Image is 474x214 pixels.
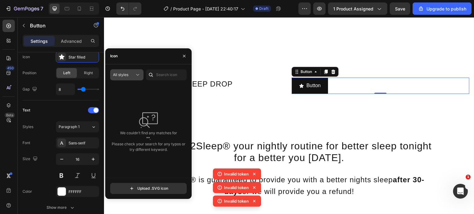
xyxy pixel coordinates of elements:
[40,5,43,12] p: 7
[453,184,468,199] iframe: Intercom live chat
[110,53,118,59] div: Icon
[333,6,373,12] span: 1 product assigned
[23,54,30,60] div: Icon
[390,2,410,15] button: Save
[1,157,370,168] p: Sip2Sleep® is guaranteed to provide you with a better nights sleep
[395,6,405,11] span: Save
[23,155,39,163] div: Size
[5,113,15,118] div: Beta
[56,121,99,132] button: Paragraph 1
[170,6,172,12] span: /
[110,183,187,194] button: Upload .SVG icon
[23,202,99,213] button: Show more
[116,2,141,15] div: Undo/Redo
[112,136,185,141] span: "".
[23,124,33,130] div: Styles
[56,84,75,95] input: Auto
[63,70,70,76] span: Left
[84,70,93,76] span: Right
[466,175,471,180] span: 1
[413,2,472,15] button: Upgrade to publish
[259,6,268,11] span: Draft
[69,140,98,146] div: Sans-serif
[23,140,30,146] div: Font
[418,6,466,12] div: Upgrade to publish
[69,55,98,60] div: Star filled
[202,64,217,73] p: Button
[129,185,168,192] div: Upload .SVG icon
[112,130,185,152] p: We couldn’t find any matches for Please check your search for any typos or try different keyword.
[23,70,36,76] div: Position
[30,22,82,29] p: Button
[2,2,46,15] button: 7
[328,2,387,15] button: 1 product assigned
[61,38,82,44] p: Advanced
[120,170,138,178] strong: days
[1,123,370,135] p: Make Sip2Sleep® your nightly routine for better sleep tonight
[31,38,48,44] p: Settings
[1,135,370,146] p: for a better you [DATE].
[224,198,249,204] p: Invalid token
[23,107,30,113] div: Text
[23,189,32,194] div: Color
[23,85,38,94] div: Gap
[6,66,15,71] div: 450
[69,189,98,195] div: FFFFFF
[188,60,224,77] button: <p>Button</p>
[146,69,187,80] input: Search icon
[104,17,474,214] iframe: Design area
[224,184,249,191] p: Invalid token
[195,52,209,57] div: Button
[113,72,128,77] span: All styles
[47,204,75,211] div: Show more
[173,6,238,12] span: Product Page - [DATE] 22:40:17
[59,124,80,130] span: Paragraph 1
[1,168,370,180] p: or we will provide you a refund!
[224,171,249,177] p: Invalid token
[289,158,320,167] strong: after 30-
[110,69,143,80] button: All styles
